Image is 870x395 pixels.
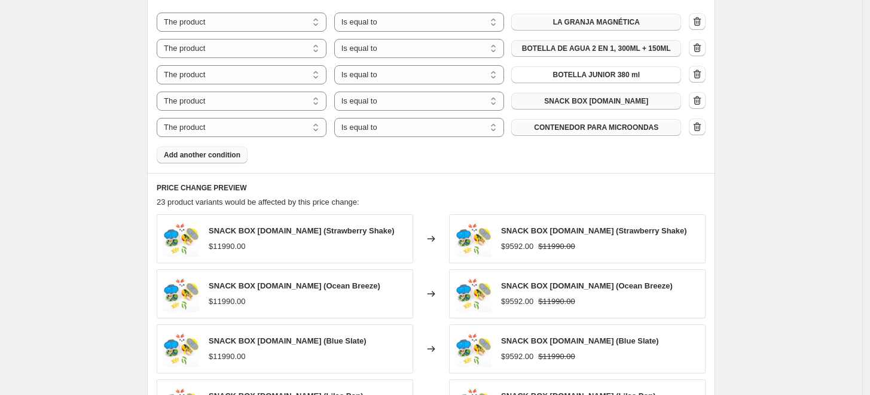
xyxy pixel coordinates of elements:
div: $9592.00 [501,241,533,253]
span: BOTELLA DE AGUA 2 EN 1, 300ML + 150ML [522,44,671,53]
img: lunchpunch-bboxsnack-28_1024x1024_b6d81363-90bc-40d7-a2a9-8252f0cfb363_80x.webp [163,221,199,257]
div: $9592.00 [501,351,533,363]
strike: $11990.00 [538,241,575,253]
span: SNACK BOX [DOMAIN_NAME] (Strawberry Shake) [209,226,395,235]
button: BOTELLA DE AGUA 2 EN 1, 300ML + 150ML [511,40,681,57]
img: lunchpunch-bboxsnack-28_1024x1024_b6d81363-90bc-40d7-a2a9-8252f0cfb363_80x.webp [456,221,492,257]
strike: $11990.00 [538,351,575,363]
span: BOTELLA JUNIOR 380 ml [552,70,640,80]
img: lunchpunch-bboxsnack-28_1024x1024_b6d81363-90bc-40d7-a2a9-8252f0cfb363_80x.webp [163,331,199,367]
span: SNACK BOX [DOMAIN_NAME] (Blue Slate) [501,336,659,345]
span: Add another condition [164,150,240,160]
button: CONTENEDOR PARA MICROONDAS [511,119,681,136]
button: Add another condition [157,147,248,163]
button: BOTELLA JUNIOR 380 ml [511,66,681,83]
img: lunchpunch-bboxsnack-28_1024x1024_b6d81363-90bc-40d7-a2a9-8252f0cfb363_80x.webp [456,331,492,367]
span: SNACK BOX [DOMAIN_NAME] [544,96,648,106]
button: LA GRANJA MAGNÉTICA [511,14,681,31]
span: LA GRANJA MAGNÉTICA [553,17,640,27]
div: $11990.00 [209,296,245,308]
button: SNACK BOX B.BOX [511,93,681,110]
h6: PRICE CHANGE PREVIEW [157,183,706,193]
img: lunchpunch-bboxsnack-28_1024x1024_b6d81363-90bc-40d7-a2a9-8252f0cfb363_80x.webp [163,276,199,312]
strike: $11990.00 [538,296,575,308]
div: $9592.00 [501,296,533,308]
span: SNACK BOX [DOMAIN_NAME] (Strawberry Shake) [501,226,687,235]
span: 23 product variants would be affected by this price change: [157,197,359,206]
span: CONTENEDOR PARA MICROONDAS [534,123,658,132]
div: $11990.00 [209,241,245,253]
span: SNACK BOX [DOMAIN_NAME] (Ocean Breeze) [209,281,380,290]
span: SNACK BOX [DOMAIN_NAME] (Ocean Breeze) [501,281,673,290]
img: lunchpunch-bboxsnack-28_1024x1024_b6d81363-90bc-40d7-a2a9-8252f0cfb363_80x.webp [456,276,492,312]
span: SNACK BOX [DOMAIN_NAME] (Blue Slate) [209,336,367,345]
div: $11990.00 [209,351,245,363]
